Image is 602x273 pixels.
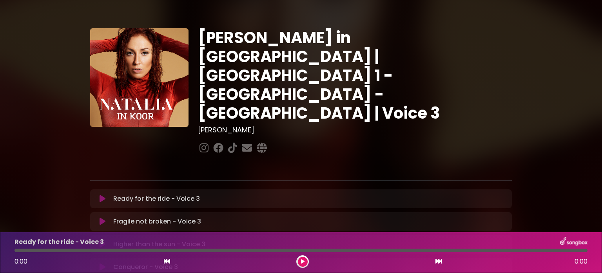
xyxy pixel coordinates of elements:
span: 0:00 [15,257,27,266]
img: YTVS25JmS9CLUqXqkEhs [90,28,189,127]
span: 0:00 [575,257,587,266]
h3: [PERSON_NAME] [198,126,512,134]
p: Fragile not broken - Voice 3 [113,217,201,226]
p: Ready for the ride - Voice 3 [113,194,200,203]
p: Ready for the ride - Voice 3 [15,237,104,247]
h1: [PERSON_NAME] in [GEOGRAPHIC_DATA] | [GEOGRAPHIC_DATA] 1 - [GEOGRAPHIC_DATA] - [GEOGRAPHIC_DATA] ... [198,28,512,123]
img: songbox-logo-white.png [560,237,587,247]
